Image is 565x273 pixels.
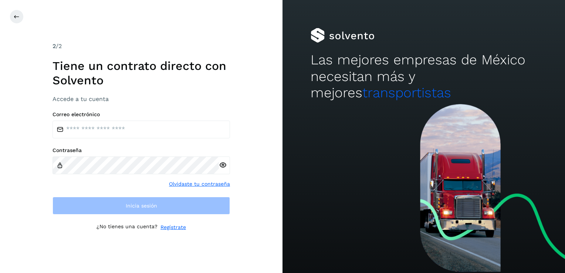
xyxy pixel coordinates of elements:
[53,111,230,118] label: Correo electrónico
[160,223,186,231] a: Regístrate
[53,197,230,215] button: Inicia sesión
[53,43,56,50] span: 2
[362,85,451,101] span: transportistas
[53,42,230,51] div: /2
[169,180,230,188] a: Olvidaste tu contraseña
[53,95,230,102] h3: Accede a tu cuenta
[53,147,230,154] label: Contraseña
[53,59,230,87] h1: Tiene un contrato directo con Solvento
[126,203,157,208] span: Inicia sesión
[97,223,158,231] p: ¿No tienes una cuenta?
[311,52,537,101] h2: Las mejores empresas de México necesitan más y mejores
